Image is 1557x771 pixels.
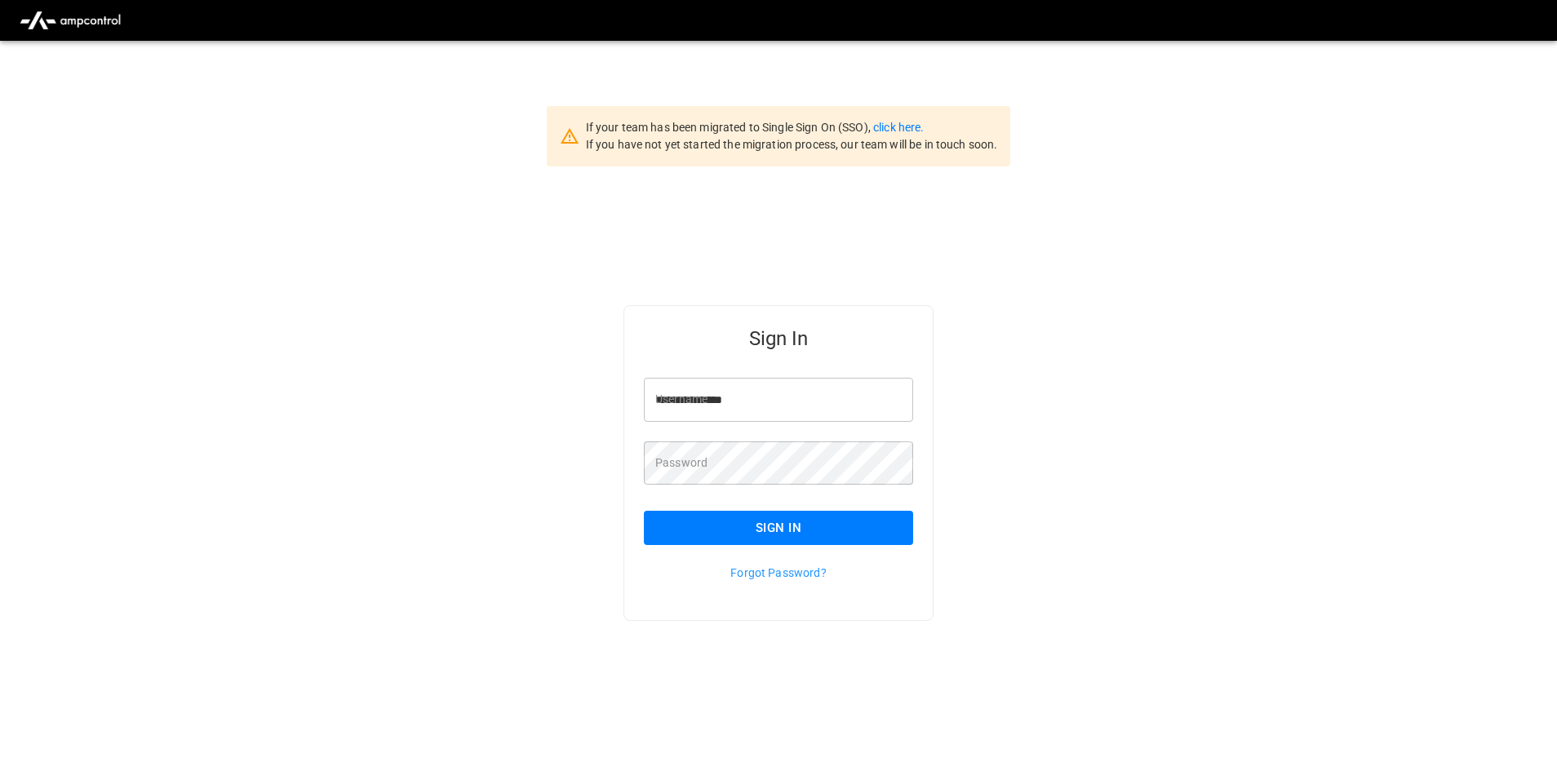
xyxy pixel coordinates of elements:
[644,565,913,581] p: Forgot Password?
[586,138,998,151] span: If you have not yet started the migration process, our team will be in touch soon.
[873,121,924,134] a: click here.
[586,121,873,134] span: If your team has been migrated to Single Sign On (SSO),
[644,511,913,545] button: Sign In
[644,326,913,352] h5: Sign In
[13,5,127,36] img: ampcontrol.io logo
